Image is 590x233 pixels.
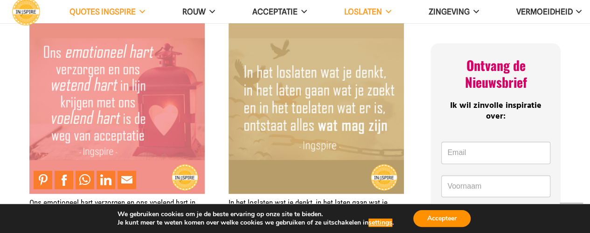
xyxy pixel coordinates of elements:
a: Share to Facebook [55,170,73,189]
span: Acceptatie Menu [298,7,307,16]
span: Zingeving Menu [469,7,479,16]
span: ROUW [182,7,206,16]
button: Accepteer [413,210,471,227]
input: Voornaam [441,175,550,198]
a: In het loslaten wat je denkt, in het laten gaan wat je zoekt & in het toelaten wat er is, ontstaa... [229,19,404,28]
a: Ons emotioneel hart verzorgen en ons voelend hart in lijn krijgen met ons wetend hart is de weg v... [29,19,205,28]
span: Ik wil zinvolle inspiratie over: [450,99,541,123]
a: Share to WhatsApp [76,170,94,189]
p: Je kunt meer te weten komen over welke cookies we gebruiken of ze uitschakelen in . [118,219,394,227]
img: In het loslaten wat je denkt, in het laten gaan wat je zoekt en in het toelaten wat er is, ontsta... [229,18,404,194]
a: Mail to Email This [118,170,136,189]
a: Share to LinkedIn [97,170,115,189]
span: Loslaten [344,7,382,16]
li: Facebook [55,170,76,189]
span: VERMOEIDHEID Menu [572,7,582,16]
span: Zingeving [428,7,469,16]
a: Ons emotioneel hart verzorgen en ons voelend hart in lijn krijgen met ons wetend hart is de weg v... [29,198,195,226]
li: LinkedIn [97,170,118,189]
p: We gebruiken cookies om je de beste ervaring op onze site te bieden. [118,210,394,219]
li: Email This [118,170,139,189]
span: ROUW Menu [206,7,215,16]
span: Loslaten Menu [382,7,391,16]
img: Citaat van de Nederlandse schrijfster Inge Geertzen: Ons emotioneel hart verzorgen en ons voelend... [29,18,205,194]
a: In het loslaten wat je denkt, in het laten gaan wat je zoekt & in het toelaten wat er is, ontstaa... [229,198,402,226]
span: QUOTES INGSPIRE Menu [136,7,145,16]
input: Email [441,141,550,164]
span: VERMOEIDHEID [516,7,572,16]
li: Pinterest [34,170,55,189]
span: Acceptatie [252,7,298,16]
a: Pin to Pinterest [34,170,52,189]
li: WhatsApp [76,170,97,189]
span: QUOTES INGSPIRE [69,7,136,16]
button: settings [368,219,392,227]
span: Ontvang de Nieuwsbrief [465,56,527,92]
a: Terug naar top [560,203,583,226]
